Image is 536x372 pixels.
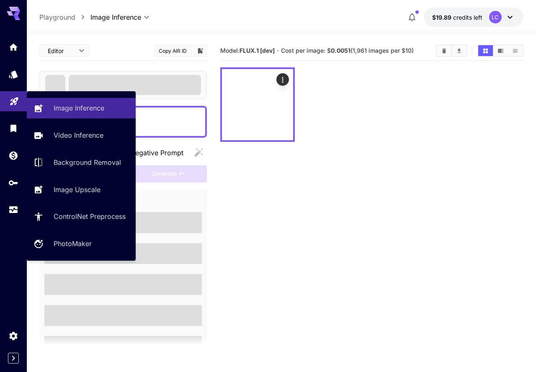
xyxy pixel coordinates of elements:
div: Clear ImagesDownload All [436,44,467,57]
a: Background Removal [27,152,136,173]
button: Show images in video view [493,45,508,56]
button: Expand sidebar [8,353,19,364]
div: Please fill the prompt [130,165,207,182]
button: $19.8939 [424,8,523,27]
div: LC [489,11,502,23]
p: Background Removal [54,157,121,167]
a: Video Inference [27,125,136,146]
span: credits left [453,14,482,21]
a: ControlNet Preprocess [27,206,136,227]
div: API Keys [8,177,18,188]
span: Negative Prompt [130,148,183,158]
button: Clear Images [437,45,451,56]
div: Home [8,42,18,52]
span: $19.89 [432,14,453,21]
p: Playground [39,12,75,22]
span: Cost per image: $ (1,961 images per $10) [281,47,414,54]
span: Model: [220,47,275,54]
button: Show images in grid view [478,45,493,56]
a: Image Upscale [27,179,136,200]
a: Image Inference [27,98,136,118]
div: Library [8,123,18,133]
div: Playground [9,93,19,104]
div: Settings [8,331,18,341]
p: · [277,46,279,56]
div: Wallet [8,150,18,161]
span: Editor [48,46,74,55]
b: 0.0051 [331,47,350,54]
p: PhotoMaker [54,239,92,249]
button: Download All [452,45,466,56]
p: Image Upscale [54,185,100,195]
nav: breadcrumb [39,12,90,22]
div: Actions [277,73,289,86]
button: Copy AIR ID [154,45,192,57]
p: ControlNet Preprocess [54,211,126,221]
b: FLUX.1 [dev] [240,47,275,54]
button: Add to library [196,46,204,56]
p: Image Inference [54,103,104,113]
button: Show images in list view [508,45,523,56]
span: Image Inference [90,12,141,22]
div: Models [8,69,18,80]
div: Show images in grid viewShow images in video viewShow images in list view [477,44,523,57]
p: Video Inference [54,130,103,140]
div: $19.8939 [432,13,482,22]
a: PhotoMaker [27,233,136,254]
div: Usage [8,205,18,215]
